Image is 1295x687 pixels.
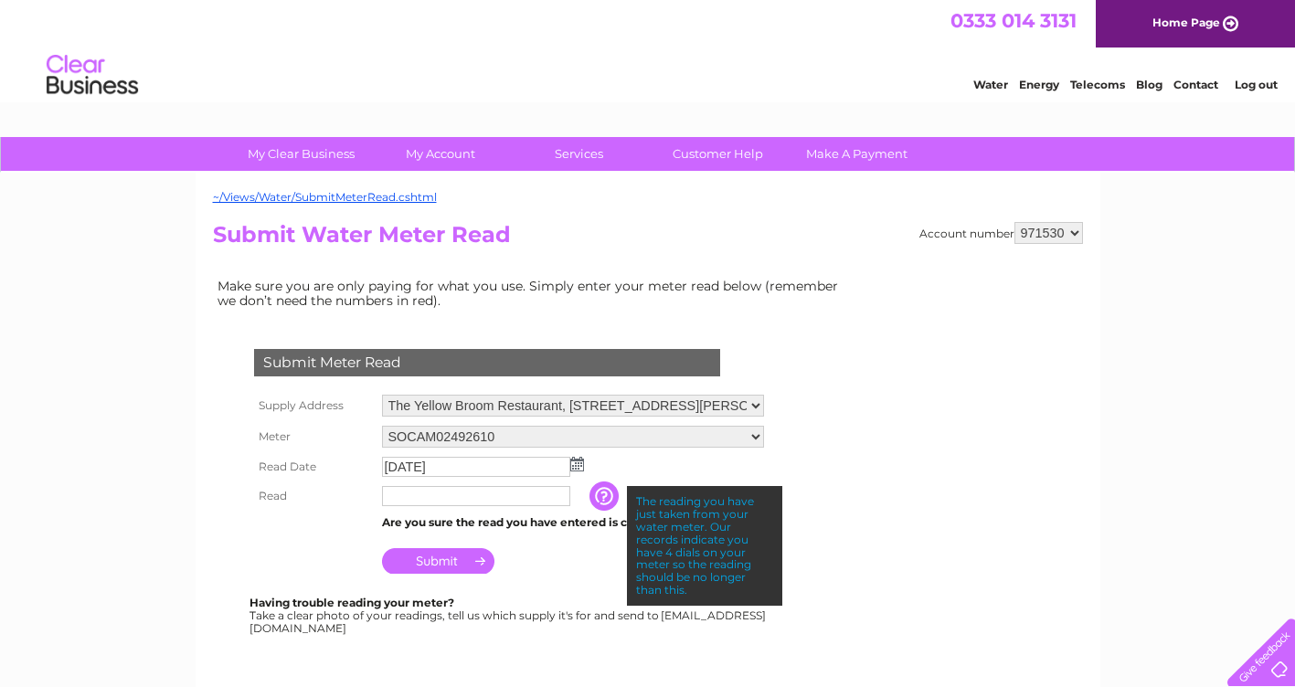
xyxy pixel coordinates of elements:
div: Take a clear photo of your readings, tell us which supply it's for and send to [EMAIL_ADDRESS][DO... [249,597,769,634]
input: Submit [382,548,494,574]
h2: Submit Water Meter Read [213,222,1083,257]
a: 0333 014 3131 [950,9,1077,32]
a: Contact [1173,78,1218,91]
a: My Account [365,137,515,171]
td: Are you sure the read you have entered is correct? [377,511,769,534]
div: Account number [919,222,1083,244]
th: Read [249,481,377,511]
div: The reading you have just taken from your water meter. Our records indicate you have 4 dials on y... [627,486,782,605]
a: Blog [1136,78,1162,91]
input: Information [589,481,622,511]
a: Energy [1019,78,1059,91]
div: Submit Meter Read [254,349,720,376]
th: Read Date [249,452,377,481]
a: Telecoms [1070,78,1125,91]
th: Meter [249,421,377,452]
a: Customer Help [642,137,793,171]
div: Clear Business is a trading name of Verastar Limited (registered in [GEOGRAPHIC_DATA] No. 3667643... [217,10,1080,89]
th: Supply Address [249,390,377,421]
td: Make sure you are only paying for what you use. Simply enter your meter read below (remember we d... [213,274,853,312]
a: Water [973,78,1008,91]
a: My Clear Business [226,137,377,171]
a: Services [504,137,654,171]
img: logo.png [46,48,139,103]
b: Having trouble reading your meter? [249,596,454,609]
a: ~/Views/Water/SubmitMeterRead.cshtml [213,190,437,204]
a: Make A Payment [781,137,932,171]
img: ... [570,457,584,471]
a: Log out [1235,78,1278,91]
